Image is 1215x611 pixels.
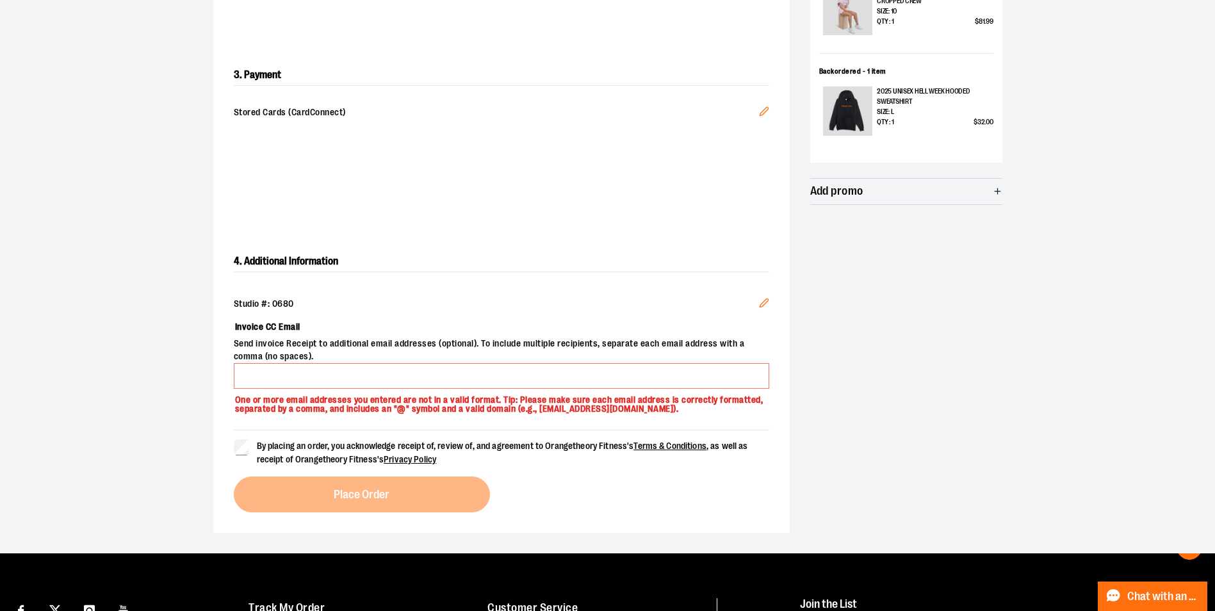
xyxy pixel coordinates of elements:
[974,118,977,126] span: $
[633,441,706,451] a: Terms & Conditions
[1098,582,1208,611] button: Chat with an Expert
[984,118,986,126] span: .
[975,17,979,26] span: $
[234,298,769,311] div: Studio #: 0680
[979,17,984,26] span: 81
[234,251,769,272] h2: 4. Additional Information
[984,17,986,26] span: .
[810,185,863,197] span: Add promo
[877,117,893,127] span: Qty : 1
[257,441,748,464] span: By placing an order, you acknowledge receipt of, review of, and agreement to Orangetheory Fitness...
[234,106,759,120] span: Stored Cards (CardConnect)
[819,67,993,77] div: Backordered - 1 item
[234,389,769,414] p: One or more email addresses you entered are not in a valid format. Tip: Please make sure each ema...
[1127,591,1200,603] span: Chat with an Expert
[384,454,436,464] a: Privacy Policy
[986,17,993,26] span: 99
[234,65,769,86] h2: 3. Payment
[810,179,1002,204] button: Add promo
[234,316,769,338] label: Invoice CC Email
[749,288,779,322] button: Edit
[234,338,769,363] span: Send invoice Receipt to additional email addresses (optional). To include multiple recipients, se...
[877,6,993,17] p: Size: 10
[877,17,893,27] span: Qty : 1
[986,118,993,126] span: 00
[877,107,993,117] p: Size: L
[749,96,779,131] button: Edit
[877,86,993,106] p: 2025 Unisex Hell Week Hooded Sweatshirt
[234,439,249,455] input: By placing an order, you acknowledge receipt of, review of, and agreement to Orangetheory Fitness...
[977,118,984,126] span: 32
